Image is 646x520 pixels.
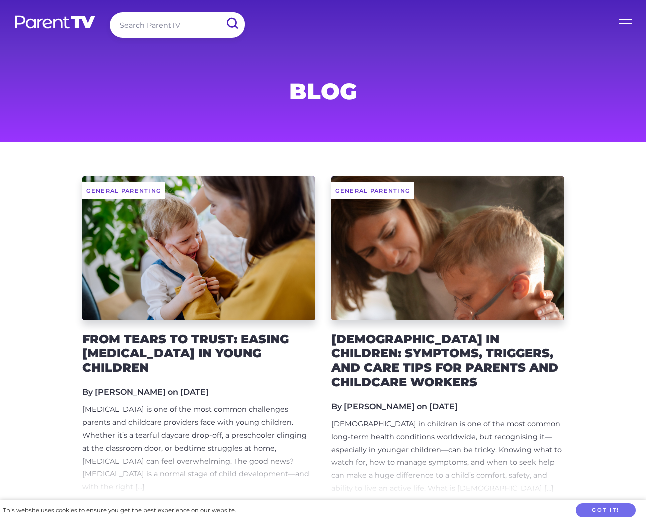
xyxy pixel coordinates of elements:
[82,182,166,199] span: General Parenting
[82,176,315,496] a: General Parenting From Tears to Trust: Easing [MEDICAL_DATA] in Young Children By [PERSON_NAME] o...
[82,81,564,101] h1: Blog
[331,176,564,496] a: General Parenting [DEMOGRAPHIC_DATA] in Children: Symptoms, Triggers, and Care Tips for Parents a...
[219,12,245,35] input: Submit
[82,403,315,494] div: [MEDICAL_DATA] is one of the most common challenges parents and childcare providers face with you...
[331,182,415,199] span: General Parenting
[331,332,564,390] h2: [DEMOGRAPHIC_DATA] in Children: Symptoms, Triggers, and Care Tips for Parents and Childcare Workers
[331,418,564,496] div: [DEMOGRAPHIC_DATA] in children is one of the most common long-term health conditions worldwide, b...
[576,503,636,518] button: Got it!
[82,332,315,375] h2: From Tears to Trust: Easing [MEDICAL_DATA] in Young Children
[14,15,96,29] img: parenttv-logo-white.4c85aaf.svg
[331,402,564,411] h5: By [PERSON_NAME] on [DATE]
[110,12,245,38] input: Search ParentTV
[3,505,236,516] div: This website uses cookies to ensure you get the best experience on our website.
[82,387,315,397] h5: By [PERSON_NAME] on [DATE]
